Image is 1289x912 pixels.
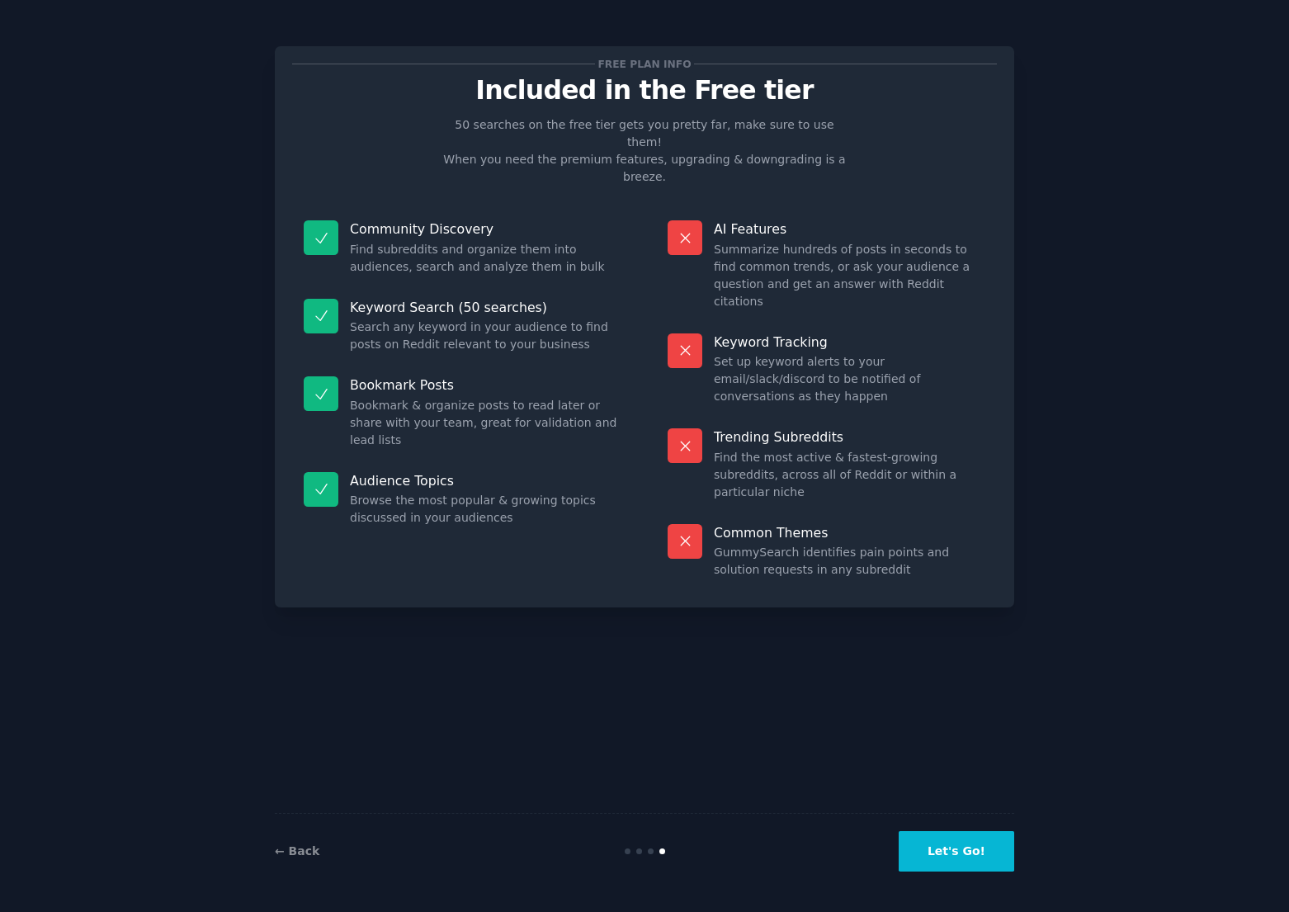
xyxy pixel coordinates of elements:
[350,241,621,276] dd: Find subreddits and organize them into audiences, search and analyze them in bulk
[350,376,621,394] p: Bookmark Posts
[714,449,985,501] dd: Find the most active & fastest-growing subreddits, across all of Reddit or within a particular niche
[714,353,985,405] dd: Set up keyword alerts to your email/slack/discord to be notified of conversations as they happen
[350,472,621,489] p: Audience Topics
[714,524,985,541] p: Common Themes
[714,241,985,310] dd: Summarize hundreds of posts in seconds to find common trends, or ask your audience a question and...
[714,333,985,351] p: Keyword Tracking
[899,831,1014,872] button: Let's Go!
[595,55,694,73] span: Free plan info
[350,397,621,449] dd: Bookmark & organize posts to read later or share with your team, great for validation and lead lists
[350,319,621,353] dd: Search any keyword in your audience to find posts on Reddit relevant to your business
[350,220,621,238] p: Community Discovery
[275,844,319,858] a: ← Back
[714,220,985,238] p: AI Features
[437,116,852,186] p: 50 searches on the free tier gets you pretty far, make sure to use them! When you need the premiu...
[350,492,621,527] dd: Browse the most popular & growing topics discussed in your audiences
[714,544,985,579] dd: GummySearch identifies pain points and solution requests in any subreddit
[714,428,985,446] p: Trending Subreddits
[350,299,621,316] p: Keyword Search (50 searches)
[292,76,997,105] p: Included in the Free tier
